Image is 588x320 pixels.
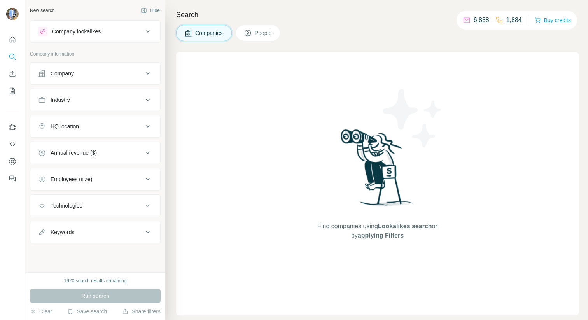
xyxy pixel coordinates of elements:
button: Save search [67,308,107,315]
span: Find companies using or by [315,222,439,240]
button: Enrich CSV [6,67,19,81]
button: Clear [30,308,52,315]
span: applying Filters [358,232,404,239]
button: Feedback [6,171,19,185]
span: Lookalikes search [378,223,432,229]
div: Company [51,70,74,77]
div: Technologies [51,202,82,210]
button: Use Surfe API [6,137,19,151]
button: Hide [135,5,165,16]
button: HQ location [30,117,160,136]
button: Employees (size) [30,170,160,189]
img: Surfe Illustration - Woman searching with binoculars [337,127,418,214]
button: Technologies [30,196,160,215]
p: Company information [30,51,161,58]
div: Keywords [51,228,74,236]
button: Company lookalikes [30,22,160,41]
button: My lists [6,84,19,98]
img: Surfe Illustration - Stars [378,83,448,153]
div: Industry [51,96,70,104]
button: Keywords [30,223,160,241]
span: People [255,29,273,37]
div: New search [30,7,54,14]
button: Company [30,64,160,83]
button: Search [6,50,19,64]
p: 6,838 [474,16,489,25]
div: Company lookalikes [52,28,101,35]
h4: Search [176,9,579,20]
div: HQ location [51,122,79,130]
button: Share filters [122,308,161,315]
button: Use Surfe on LinkedIn [6,120,19,134]
button: Industry [30,91,160,109]
span: Companies [195,29,224,37]
img: Avatar [6,8,19,20]
button: Dashboard [6,154,19,168]
div: 1920 search results remaining [64,277,127,284]
button: Quick start [6,33,19,47]
div: Employees (size) [51,175,92,183]
button: Annual revenue ($) [30,143,160,162]
button: Buy credits [535,15,571,26]
p: 1,884 [506,16,522,25]
div: Annual revenue ($) [51,149,97,157]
